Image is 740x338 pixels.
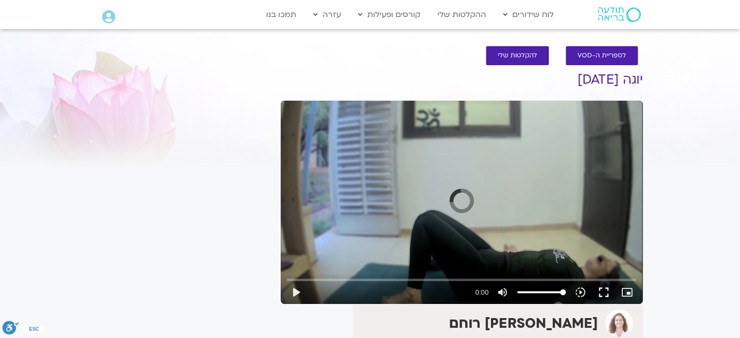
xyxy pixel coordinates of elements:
a: להקלטות שלי [486,46,549,65]
a: קורסים ופעילות [353,5,425,24]
a: לספריית ה-VOD [566,46,638,65]
strong: [PERSON_NAME] רוחם [449,314,598,333]
h1: יוגה [DATE] [281,72,643,87]
img: תודעה בריאה [598,7,641,22]
img: אורנה סמלסון רוחם [605,309,633,337]
span: לספריית ה-VOD [578,52,626,59]
a: ההקלטות שלי [433,5,491,24]
a: עזרה [308,5,346,24]
a: לוח שידורים [498,5,559,24]
span: להקלטות שלי [498,52,537,59]
a: תמכו בנו [261,5,301,24]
